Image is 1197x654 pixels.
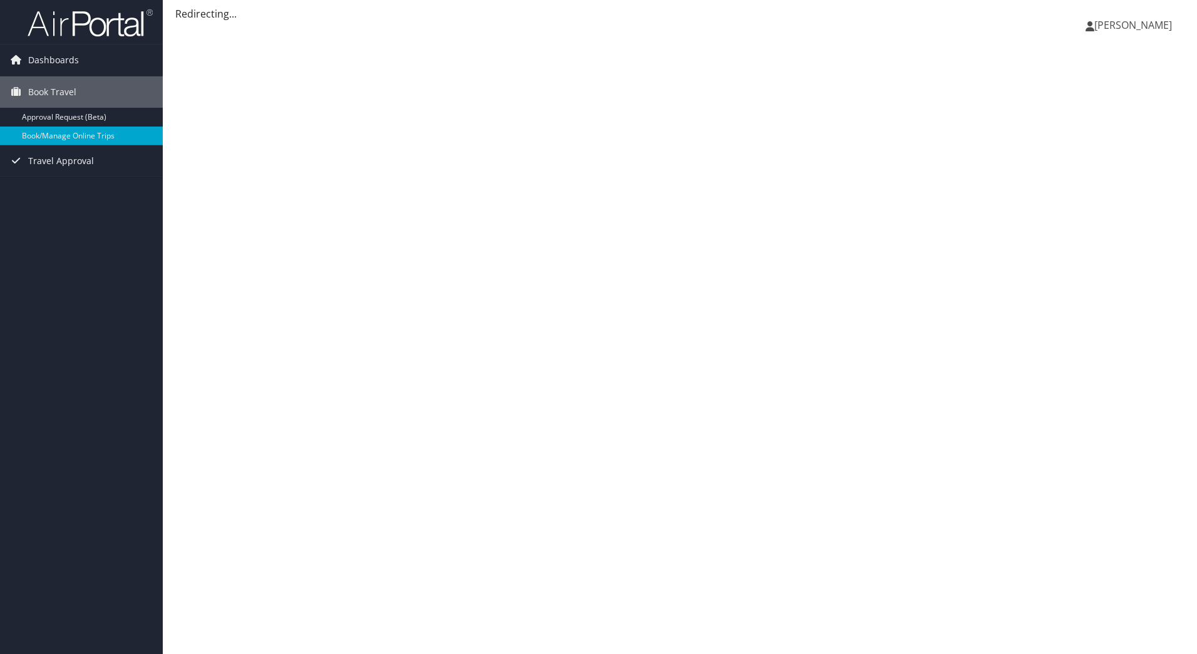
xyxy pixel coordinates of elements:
[1094,18,1172,32] span: [PERSON_NAME]
[28,145,94,177] span: Travel Approval
[175,6,1184,21] div: Redirecting...
[28,44,79,76] span: Dashboards
[28,8,153,38] img: airportal-logo.png
[28,76,76,108] span: Book Travel
[1086,6,1184,44] a: [PERSON_NAME]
